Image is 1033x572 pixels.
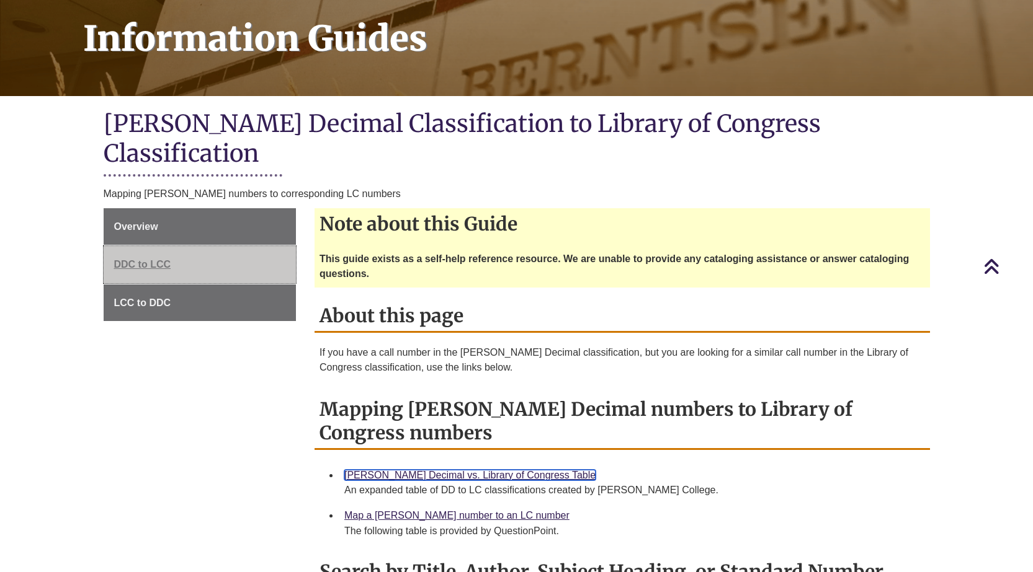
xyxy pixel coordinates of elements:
[104,208,297,245] a: Overview
[104,246,297,283] a: DDC to LCC
[983,258,1030,275] a: Back to Top
[315,394,930,450] h2: Mapping [PERSON_NAME] Decimal numbers to Library of Congress numbers
[315,300,930,333] h2: About this page
[344,483,920,498] div: An expanded table of DD to LC classifications created by [PERSON_NAME] College.
[344,470,596,480] a: [PERSON_NAME] Decimal vs. Library of Congress Table
[320,345,925,375] p: If you have a call number in the [PERSON_NAME] Decimal classification, but you are looking for a ...
[104,208,297,322] div: Guide Page Menu
[104,188,401,199] span: Mapping [PERSON_NAME] numbers to corresponding LC numbers
[114,221,158,232] span: Overview
[114,297,171,308] span: LCC to DDC
[344,510,570,521] a: Map a [PERSON_NAME] number to an LC number
[114,259,171,270] span: DDC to LCC
[104,108,930,171] h1: [PERSON_NAME] Decimal Classification to Library of Congress Classification
[104,284,297,322] a: LCC to DDC
[315,208,930,239] h2: Note about this Guide
[320,253,909,279] strong: This guide exists as a self-help reference resource. We are unable to provide any cataloging assi...
[344,524,920,539] div: The following table is provided by QuestionPoint.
